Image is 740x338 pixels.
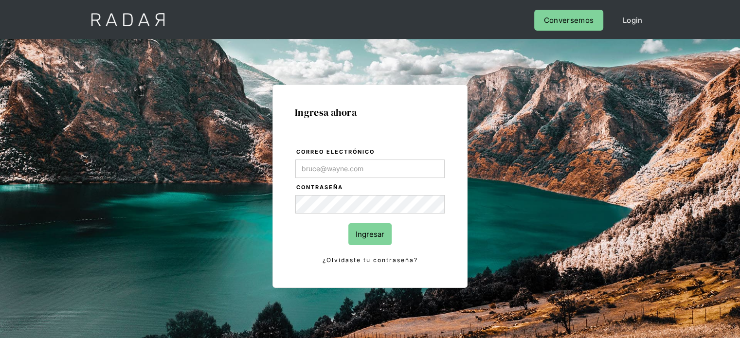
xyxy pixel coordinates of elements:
label: Correo electrónico [296,147,445,157]
form: Login Form [295,147,445,266]
a: Login [613,10,652,31]
h1: Ingresa ahora [295,107,445,118]
a: Conversemos [534,10,603,31]
a: ¿Olvidaste tu contraseña? [295,255,445,266]
input: bruce@wayne.com [295,160,445,178]
input: Ingresar [348,223,392,245]
label: Contraseña [296,183,445,193]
